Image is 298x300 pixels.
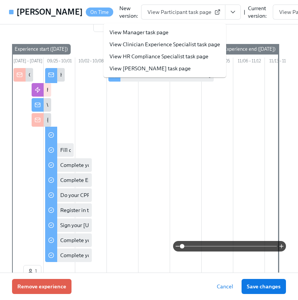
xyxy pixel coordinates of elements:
[44,58,75,67] div: 09/25 – 10/01
[244,8,245,16] div: |
[109,41,220,48] a: View Clinician Experience Specialist task page
[60,191,142,199] div: Do your CPR and First Aid Training
[265,58,296,67] div: 11/13 – 11/19
[248,5,267,20] div: Current version:
[60,146,187,154] div: Fill out the [US_STATE] Agency Affiliated registration
[60,252,194,259] div: Complete your [US_STATE] Mandated Reporter Training
[12,58,44,67] div: [DATE] – [DATE]
[109,29,169,36] a: View Manager task page
[27,268,37,275] span: 1
[86,9,113,15] span: On Time
[211,279,239,294] button: Cancel
[47,86,130,94] div: FTE calendar invitations for week 1
[75,58,107,67] div: 10/02 – 10/08
[60,161,150,169] div: Complete your Docebo training paths
[12,44,71,55] div: Experience start ([DATE])
[47,116,165,124] div: {{ participant.fullName }} has started onboarding
[60,71,98,79] div: Happy first day!
[141,5,225,20] a: View Participant task page
[225,5,241,20] button: View task page
[233,58,265,67] div: 11/06 – 11/12
[47,101,137,109] div: Welcome to the Charlie Health team!
[12,279,71,294] button: Remove experience
[60,176,145,184] div: Complete Essential Relias trainings
[17,6,83,18] h4: [PERSON_NAME]
[23,265,41,278] button: 1
[109,53,208,60] a: View HR Compliance Specialist task page
[221,44,278,55] div: Experience end ([DATE])
[60,236,172,244] div: Complete your [US_STATE] Telehealth Training
[119,5,138,20] div: New version:
[247,283,281,290] span: Save changes
[147,8,219,16] span: View Participant task page
[109,65,191,72] a: View [PERSON_NAME] task page
[242,279,286,294] button: Save changes
[60,221,173,229] div: Sign your [US_STATE] Criminal History Affidavit
[60,206,168,214] div: Register in the [US_STATE] Fingerprint Portal
[29,71,85,79] div: CXS/DP cleared to start
[217,283,233,290] span: Cancel
[17,283,66,290] span: Remove experience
